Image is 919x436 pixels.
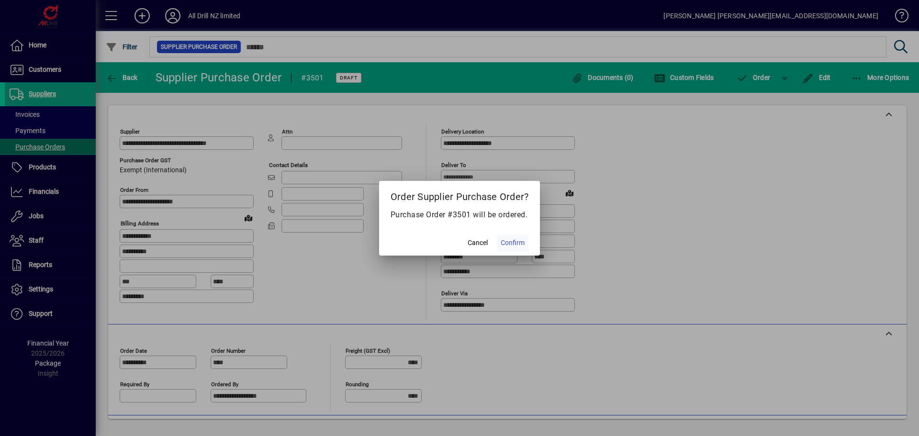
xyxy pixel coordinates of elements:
h2: Order Supplier Purchase Order? [379,181,540,209]
span: Confirm [501,238,525,248]
button: Confirm [497,235,528,252]
button: Cancel [462,235,493,252]
p: Purchase Order #3501 will be ordered. [391,209,529,221]
span: Cancel [468,238,488,248]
